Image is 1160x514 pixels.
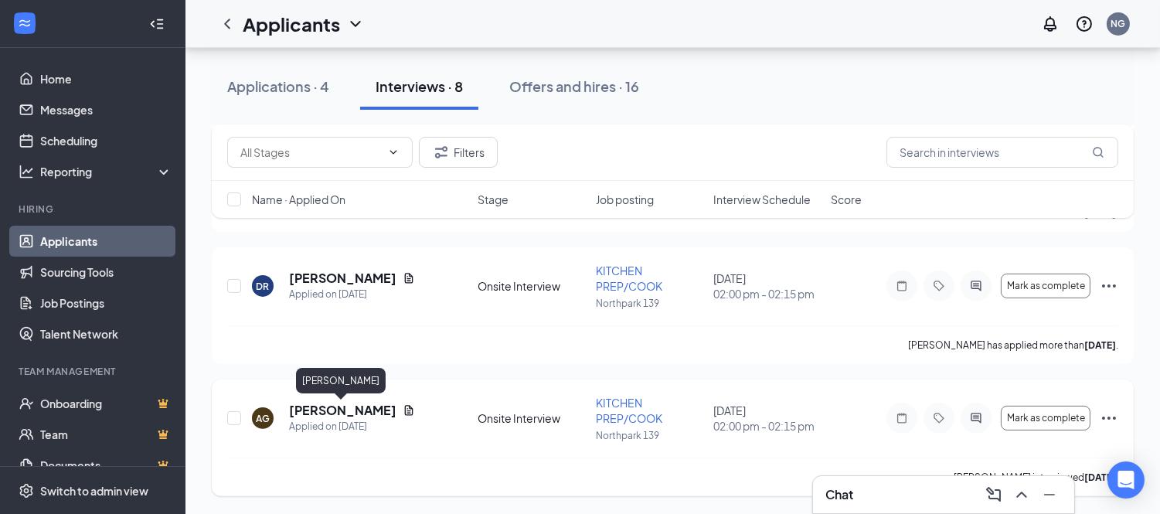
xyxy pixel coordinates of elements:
svg: Tag [930,412,948,424]
div: Switch to admin view [40,483,148,499]
svg: Analysis [19,164,34,179]
a: Sourcing Tools [40,257,172,288]
button: ChevronUp [1009,482,1034,507]
a: OnboardingCrown [40,388,172,419]
div: Onsite Interview [478,278,586,294]
input: Search in interviews [886,137,1118,168]
div: Reporting [40,164,173,179]
b: [DATE] [1084,471,1116,483]
div: Applications · 4 [227,77,329,96]
svg: ChevronLeft [218,15,236,33]
a: Scheduling [40,125,172,156]
svg: Collapse [149,16,165,32]
h5: [PERSON_NAME] [289,270,396,287]
svg: Tag [930,280,948,292]
span: 02:00 pm - 02:15 pm [713,418,822,434]
div: [DATE] [713,271,822,301]
span: Interview Schedule [713,192,811,207]
svg: Settings [19,483,34,499]
div: [DATE] [713,403,822,434]
div: Hiring [19,203,169,216]
span: Mark as complete [1007,413,1085,424]
span: Mark as complete [1007,281,1085,291]
div: NG [1111,17,1126,30]
svg: Note [893,412,911,424]
b: [DATE] [1084,339,1116,351]
a: Applicants [40,226,172,257]
svg: Minimize [1040,485,1059,504]
p: Northpark 139 [596,297,704,310]
a: Messages [40,94,172,125]
span: KITCHEN PREP/COOK [596,396,662,425]
svg: Filter [432,143,451,162]
svg: Document [403,272,415,284]
div: Offers and hires · 16 [509,77,639,96]
h5: [PERSON_NAME] [289,402,396,419]
div: Applied on [DATE] [289,287,415,302]
span: Job posting [596,192,654,207]
a: DocumentsCrown [40,450,172,481]
svg: QuestionInfo [1075,15,1094,33]
span: Stage [478,192,509,207]
svg: MagnifyingGlass [1092,146,1104,158]
span: KITCHEN PREP/COOK [596,264,662,293]
svg: ActiveChat [967,412,985,424]
svg: ChevronUp [1012,485,1031,504]
button: Filter Filters [419,137,498,168]
a: Talent Network [40,318,172,349]
button: Minimize [1037,482,1062,507]
p: Northpark 139 [596,429,704,442]
span: 02:00 pm - 02:15 pm [713,286,822,301]
svg: ChevronDown [346,15,365,33]
div: DR [257,280,270,293]
svg: ComposeMessage [985,485,1003,504]
button: ComposeMessage [981,482,1006,507]
div: Onsite Interview [478,410,586,426]
svg: Document [403,404,415,417]
div: [PERSON_NAME] [296,368,386,393]
button: Mark as complete [1001,274,1090,298]
a: TeamCrown [40,419,172,450]
p: [PERSON_NAME] interviewed . [954,471,1118,484]
div: AG [256,412,270,425]
svg: Notifications [1041,15,1060,33]
h1: Applicants [243,11,340,37]
h3: Chat [825,486,853,503]
div: Open Intercom Messenger [1107,461,1145,499]
button: Mark as complete [1001,406,1090,431]
svg: Ellipses [1100,409,1118,427]
svg: Ellipses [1100,277,1118,295]
div: Interviews · 8 [376,77,463,96]
svg: ActiveChat [967,280,985,292]
a: Job Postings [40,288,172,318]
div: Applied on [DATE] [289,419,415,434]
span: Score [831,192,862,207]
svg: ChevronDown [387,146,400,158]
svg: Note [893,280,911,292]
p: [PERSON_NAME] has applied more than . [908,339,1118,352]
svg: WorkstreamLogo [17,15,32,31]
a: Home [40,63,172,94]
span: Name · Applied On [252,192,345,207]
div: Team Management [19,365,169,378]
input: All Stages [240,144,381,161]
